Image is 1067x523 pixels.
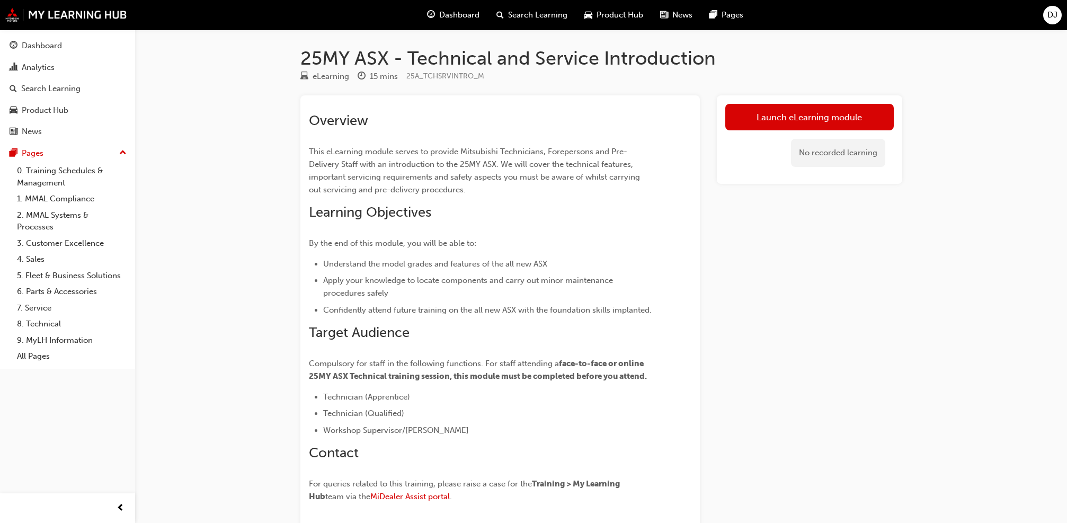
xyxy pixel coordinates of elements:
a: 6. Parts & Accessories [13,283,131,300]
span: guage-icon [10,41,17,51]
a: Search Learning [4,79,131,99]
div: Type [300,70,349,83]
span: search-icon [10,84,17,94]
span: clock-icon [358,72,366,82]
span: Learning Objectives [309,204,431,220]
span: Overview [309,112,368,129]
span: team via the [325,492,370,501]
span: Confidently attend future training on the all new ASX with the foundation skills implanted. [323,305,652,315]
div: Dashboard [22,40,62,52]
div: Product Hub [22,104,68,117]
span: Pages [722,9,743,21]
a: 4. Sales [13,251,131,268]
a: search-iconSearch Learning [488,4,576,26]
span: up-icon [119,146,127,160]
span: prev-icon [117,502,125,515]
a: News [4,122,131,141]
span: news-icon [660,8,668,22]
span: news-icon [10,127,17,137]
span: Technician (Apprentice) [323,392,410,402]
button: Pages [4,144,131,163]
span: Compulsory for staff in the following functions. For staff attending a [309,359,559,368]
span: pages-icon [10,149,17,158]
a: 0. Training Schedules & Management [13,163,131,191]
a: Dashboard [4,36,131,56]
div: Analytics [22,61,55,74]
a: All Pages [13,348,131,365]
span: Learning resource code [406,72,484,81]
div: Search Learning [21,83,81,95]
img: mmal [5,8,127,22]
a: Analytics [4,58,131,77]
span: search-icon [496,8,504,22]
span: Dashboard [439,9,479,21]
a: 8. Technical [13,316,131,332]
span: Contact [309,445,359,461]
span: learningResourceType_ELEARNING-icon [300,72,308,82]
a: car-iconProduct Hub [576,4,652,26]
h1: 25MY ASX - Technical and Service Introduction [300,47,902,70]
a: Product Hub [4,101,131,120]
a: 5. Fleet & Business Solutions [13,268,131,284]
div: Pages [22,147,43,159]
div: News [22,126,42,138]
a: pages-iconPages [701,4,752,26]
span: car-icon [10,106,17,116]
span: By the end of this module, you will be able to: [309,238,476,248]
span: car-icon [584,8,592,22]
span: chart-icon [10,63,17,73]
span: Understand the model grades and features of the all new ASX [323,259,547,269]
span: Search Learning [508,9,567,21]
span: Apply your knowledge to locate components and carry out minor maintenance procedures safely [323,276,615,298]
a: 9. MyLH Information [13,332,131,349]
span: Product Hub [597,9,643,21]
a: 7. Service [13,300,131,316]
div: eLearning [313,70,349,83]
span: Technician (Qualified) [323,409,404,418]
span: guage-icon [427,8,435,22]
span: . [450,492,452,501]
a: guage-iconDashboard [419,4,488,26]
span: News [672,9,692,21]
div: No recorded learning [791,139,885,167]
button: DJ [1043,6,1062,24]
span: This eLearning module serves to provide Mitsubishi Technicians, Forepersons and Pre-Delivery Staf... [309,147,642,194]
span: Target Audience [309,324,410,341]
button: DashboardAnalyticsSearch LearningProduct HubNews [4,34,131,144]
a: Launch eLearning module [725,104,894,130]
a: 1. MMAL Compliance [13,191,131,207]
span: For queries related to this training, please raise a case for the [309,479,532,489]
a: MiDealer Assist portal [370,492,450,501]
span: Workshop Supervisor/[PERSON_NAME] [323,426,469,435]
a: 2. MMAL Systems & Processes [13,207,131,235]
div: 15 mins [370,70,398,83]
span: face-to-face or online 25MY ASX Technical training session, this module must be completed before ... [309,359,647,381]
div: Duration [358,70,398,83]
a: 3. Customer Excellence [13,235,131,252]
span: Training > My Learning Hub [309,479,621,501]
span: pages-icon [709,8,717,22]
span: DJ [1047,9,1057,21]
a: news-iconNews [652,4,701,26]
